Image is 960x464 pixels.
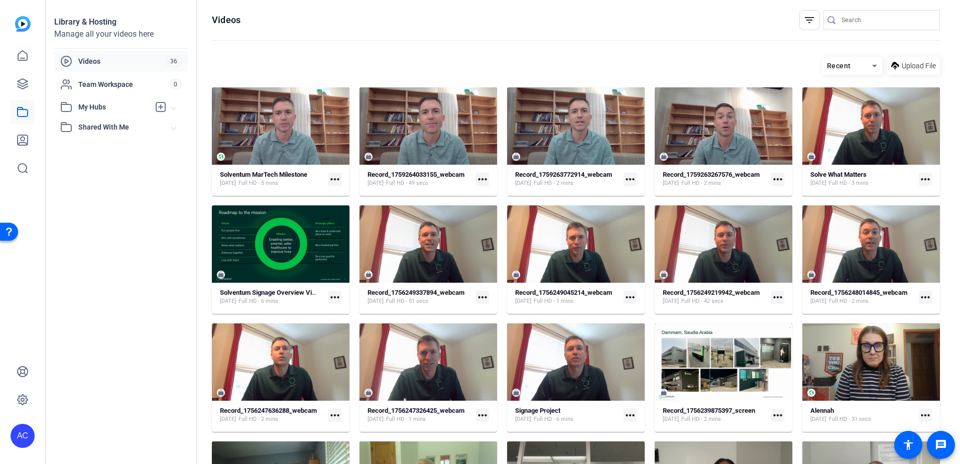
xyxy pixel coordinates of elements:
mat-icon: more_horiz [476,291,489,304]
strong: Solve What Matters [810,171,867,178]
span: [DATE] [515,179,531,187]
h1: Videos [212,14,241,26]
a: Solve What Matters[DATE]Full HD - 3 mins [810,171,915,187]
a: Record_1756247326425_webcam[DATE]Full HD - 1 mins [368,407,472,423]
span: [DATE] [515,415,531,423]
mat-icon: more_horiz [624,291,637,304]
strong: Record_1756239875397_screen [663,407,755,414]
span: Shared With Me [78,122,172,133]
span: 0 [169,79,182,90]
mat-icon: more_horiz [624,173,637,186]
mat-icon: more_horiz [328,409,341,422]
strong: Record_1759264033155_webcam [368,171,464,178]
span: [DATE] [220,297,236,305]
mat-icon: message [935,439,947,451]
a: Record_1756249337894_webcam[DATE]Full HD - 51 secs [368,289,472,305]
mat-icon: more_horiz [476,409,489,422]
mat-icon: more_horiz [919,173,932,186]
span: Full HD - 1 mins [386,415,426,423]
span: Full HD - 6 mins [534,415,573,423]
span: [DATE] [220,179,236,187]
span: [DATE] [663,297,679,305]
span: Full HD - 3 mins [829,179,869,187]
strong: Record_1756248014845_webcam [810,289,907,296]
a: Record_1759263267576_webcam[DATE]Full HD - 2 mins [663,171,767,187]
a: Record_1756249219942_webcam[DATE]Full HD - 42 secs [663,289,767,305]
span: Full HD - 6 mins [238,297,278,305]
span: Full HD - 31 secs [829,415,871,423]
mat-icon: more_horiz [919,291,932,304]
a: Solventum MarTech Milestone[DATE]Full HD - 5 mins [220,171,324,187]
mat-icon: more_horiz [624,409,637,422]
strong: Solventum Signage Overview Video [220,289,322,296]
span: [DATE] [810,297,826,305]
span: [DATE] [220,415,236,423]
span: Full HD - 51 secs [386,297,428,305]
strong: Alennah [810,407,834,414]
span: [DATE] [515,297,531,305]
span: [DATE] [663,415,679,423]
span: [DATE] [663,179,679,187]
mat-icon: more_horiz [771,409,784,422]
span: Full HD - 2 mins [238,415,278,423]
span: [DATE] [810,415,826,423]
a: Signage Project[DATE]Full HD - 6 mins [515,407,620,423]
span: Full HD - 2 mins [681,415,721,423]
div: Manage all your videos here [54,28,188,40]
span: Full HD - 49 secs [386,179,428,187]
span: [DATE] [368,415,384,423]
a: Record_1756247636288_webcam[DATE]Full HD - 2 mins [220,407,324,423]
strong: Record_1756247636288_webcam [220,407,317,414]
span: Full HD - 2 mins [534,179,573,187]
div: AC [11,424,35,448]
span: Full HD - 42 secs [681,297,724,305]
span: Full HD - 2 mins [829,297,869,305]
button: Upload File [887,57,940,75]
span: Upload File [902,61,936,71]
mat-expansion-panel-header: My Hubs [54,97,188,117]
a: Alennah[DATE]Full HD - 31 secs [810,407,915,423]
a: Solventum Signage Overview Video[DATE]Full HD - 6 mins [220,289,324,305]
span: 36 [166,56,182,67]
div: Library & Hosting [54,16,188,28]
span: Full HD - 5 mins [238,179,278,187]
strong: Record_1756249045214_webcam [515,289,612,296]
mat-icon: more_horiz [771,291,784,304]
strong: Record_1756249337894_webcam [368,289,464,296]
strong: Record_1759263267576_webcam [663,171,760,178]
a: Record_1756239875397_screen[DATE]Full HD - 2 mins [663,407,767,423]
span: Full HD - 2 mins [681,179,721,187]
span: [DATE] [368,179,384,187]
span: Team Workspace [78,79,169,89]
mat-icon: more_horiz [771,173,784,186]
mat-icon: more_horiz [328,291,341,304]
a: Record_1759264033155_webcam[DATE]Full HD - 49 secs [368,171,472,187]
mat-icon: more_horiz [328,173,341,186]
a: Record_1756248014845_webcam[DATE]Full HD - 2 mins [810,289,915,305]
a: Record_1756249045214_webcam[DATE]Full HD - 1 mins [515,289,620,305]
mat-icon: more_horiz [476,173,489,186]
span: Recent [827,62,851,70]
strong: Solventum MarTech Milestone [220,171,307,178]
strong: Record_1759263772914_webcam [515,171,612,178]
input: Search [842,14,932,26]
span: [DATE] [810,179,826,187]
strong: Record_1756247326425_webcam [368,407,464,414]
mat-icon: accessibility [902,439,914,451]
strong: Record_1756249219942_webcam [663,289,760,296]
span: My Hubs [78,102,150,112]
mat-icon: filter_list [803,14,815,26]
mat-icon: more_horiz [919,409,932,422]
strong: Signage Project [515,407,560,414]
span: Full HD - 1 mins [534,297,573,305]
span: Videos [78,56,166,66]
a: Record_1759263772914_webcam[DATE]Full HD - 2 mins [515,171,620,187]
img: blue-gradient.svg [15,16,31,32]
span: [DATE] [368,297,384,305]
mat-expansion-panel-header: Shared With Me [54,117,188,137]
